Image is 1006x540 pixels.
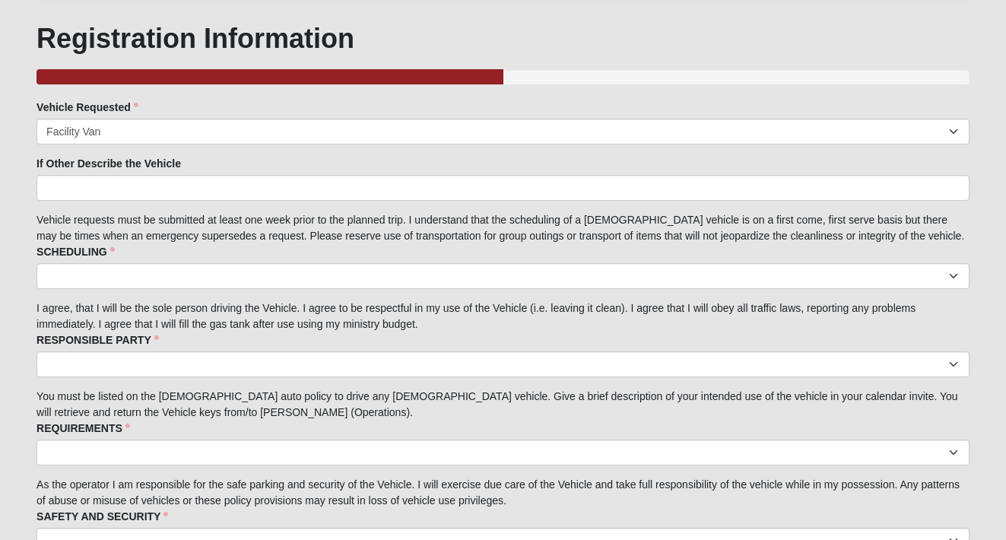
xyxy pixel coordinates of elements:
[36,509,168,524] label: SAFETY AND SECURITY
[36,421,130,436] label: REQUIREMENTS
[36,22,970,55] h1: Registration Information
[36,100,138,115] label: Vehicle Requested
[36,244,115,259] label: SCHEDULING
[36,156,181,171] label: If Other Describe the Vehicle
[36,332,159,348] label: RESPONSIBLE PARTY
